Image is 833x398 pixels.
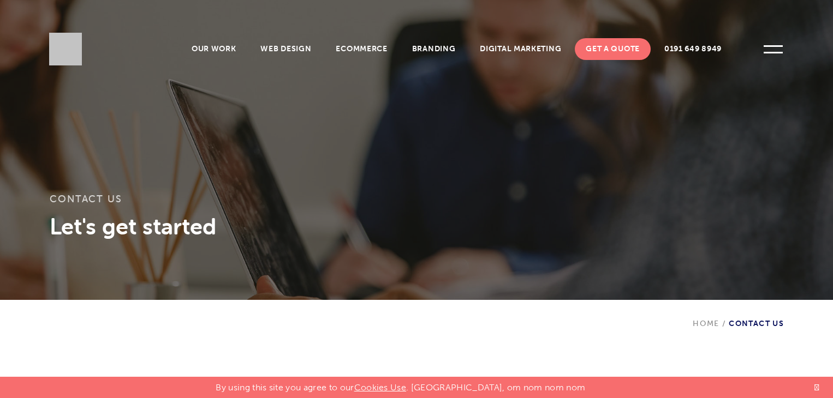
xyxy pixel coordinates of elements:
[216,377,585,393] p: By using this site you agree to our . [GEOGRAPHIC_DATA], om nom nom nom
[50,194,783,213] h1: Contact Us
[401,38,467,60] a: Branding
[693,300,784,328] div: Contact Us
[325,38,398,60] a: Ecommerce
[50,213,783,240] h3: Let's get started
[719,319,729,328] span: /
[653,38,733,60] a: 0191 649 8949
[249,38,322,60] a: Web Design
[354,382,407,393] a: Cookies Use
[693,319,719,328] a: Home
[575,38,651,60] a: Get A Quote
[181,38,247,60] a: Our Work
[49,33,82,65] img: Sleeky Web Design Newcastle
[469,38,572,60] a: Digital Marketing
